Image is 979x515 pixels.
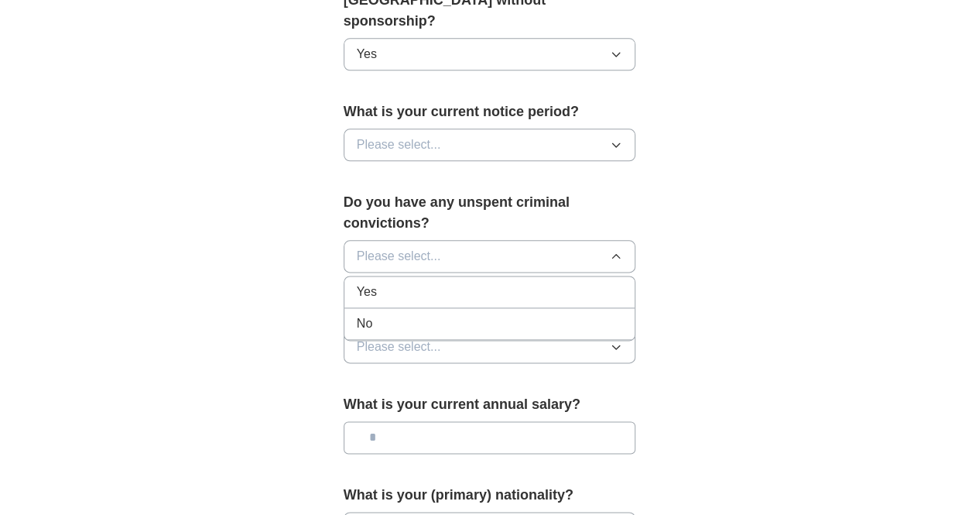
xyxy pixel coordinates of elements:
[357,283,377,301] span: Yes
[357,247,441,266] span: Please select...
[357,136,441,154] span: Please select...
[357,45,377,64] span: Yes
[344,192,636,234] label: Do you have any unspent criminal convictions?
[344,101,636,122] label: What is your current notice period?
[357,338,441,356] span: Please select...
[344,129,636,161] button: Please select...
[344,331,636,363] button: Please select...
[344,485,636,506] label: What is your (primary) nationality?
[344,38,636,70] button: Yes
[357,314,372,333] span: No
[344,394,636,415] label: What is your current annual salary?
[344,240,636,273] button: Please select...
